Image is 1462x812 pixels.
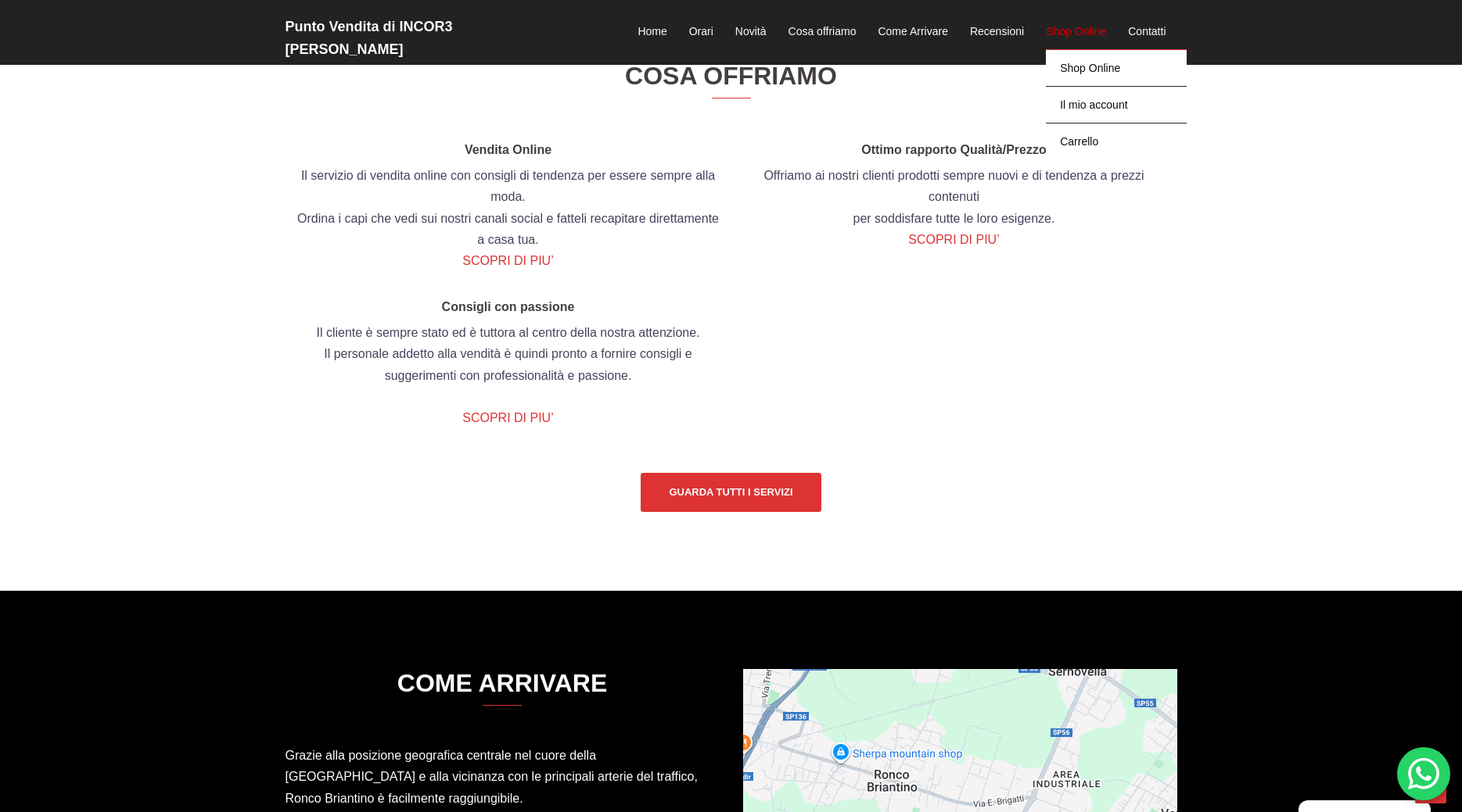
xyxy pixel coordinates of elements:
h3: Cosa Offriamo [286,62,1177,98]
a: Guarda tutti i servizi [641,473,821,512]
b: Vendita Online [465,143,551,156]
div: 'Hai [1397,747,1450,800]
p: Il servizio di vendita online con consigli di tendenza per essere sempre alla moda. [297,165,720,207]
a: Il mio account [1046,86,1187,123]
a: Home [638,23,666,41]
h3: COME ARRIVARE [286,669,720,706]
a: Come Arrivare [878,23,947,41]
b: Consigli con passione [442,300,575,313]
a: Shop Online [1046,49,1187,86]
h2: Punto Vendita di INCOR3 [PERSON_NAME] [286,16,567,61]
p: Offriamo ai nostri clienti prodotti sempre nuovi e di tendenza a prezzi contenuti [743,165,1166,207]
p: per soddisfare tutte le loro esigenze. [743,208,1166,229]
a: Carrello [1046,123,1187,159]
p: Ordina i capi che vedi sui nostri canali social e fatteli recapitare direttamente a casa tua. [297,208,720,250]
a: Contatti [1128,23,1166,41]
a: Cosa offriamo [788,23,857,41]
b: Ottimo rapporto Qualità/Prezzo [861,143,1046,156]
p: Il cliente è sempre stato ed è tuttora al centro della nostra attenzione. [297,322,720,343]
a: SCOPRI DI PIU’ [908,233,999,246]
a: SCOPRI DI PIU’ [462,411,553,424]
p: Grazie alla posizione geografica centrale nel cuore della [GEOGRAPHIC_DATA] e alla vicinanza con ... [286,745,720,809]
a: Orari [689,23,713,41]
a: Recensioni [970,23,1024,41]
p: Il personale addetto alla vendità è quindi pronto a fornire consigli e suggerimenti con professio... [297,343,720,385]
a: Shop Online [1046,23,1106,41]
a: Novità [735,23,767,41]
a: SCOPRI DI PIU’ [462,254,553,267]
